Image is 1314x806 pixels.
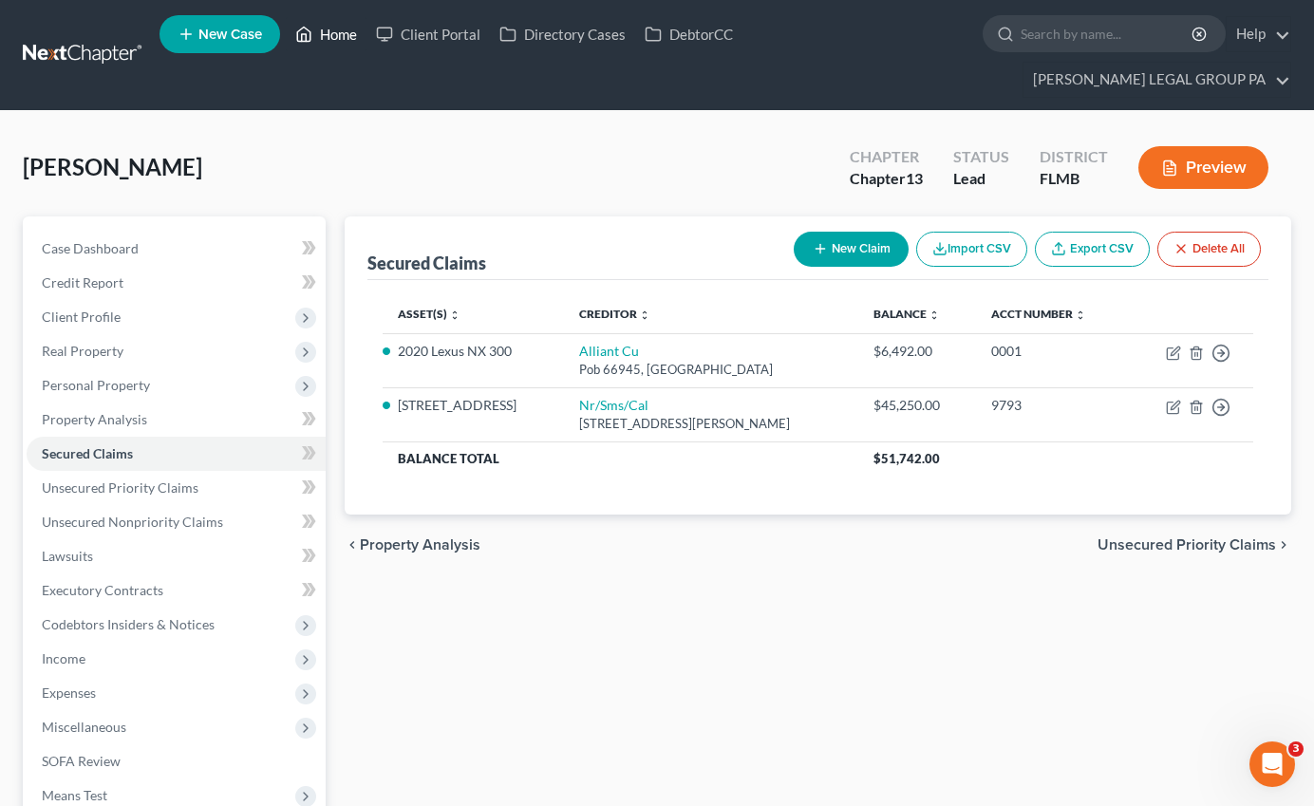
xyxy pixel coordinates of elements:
[1288,741,1304,757] span: 3
[873,396,961,415] div: $45,250.00
[490,17,635,51] a: Directory Cases
[953,146,1009,168] div: Status
[27,744,326,778] a: SOFA Review
[27,505,326,539] a: Unsecured Nonpriority Claims
[42,684,96,701] span: Expenses
[991,342,1114,361] div: 0001
[42,719,126,735] span: Miscellaneous
[42,274,123,291] span: Credit Report
[42,753,121,769] span: SOFA Review
[42,411,147,427] span: Property Analysis
[360,537,480,553] span: Property Analysis
[1227,17,1290,51] a: Help
[873,451,940,466] span: $51,742.00
[991,307,1086,321] a: Acct Number unfold_more
[42,377,150,393] span: Personal Property
[42,582,163,598] span: Executory Contracts
[1023,63,1290,97] a: [PERSON_NAME] LEGAL GROUP PA
[873,307,940,321] a: Balance unfold_more
[27,266,326,300] a: Credit Report
[1035,232,1150,267] a: Export CSV
[42,309,121,325] span: Client Profile
[23,153,202,180] span: [PERSON_NAME]
[383,441,858,476] th: Balance Total
[1098,537,1276,553] span: Unsecured Priority Claims
[42,479,198,496] span: Unsecured Priority Claims
[639,309,650,321] i: unfold_more
[579,343,639,359] a: Alliant Cu
[1157,232,1261,267] button: Delete All
[929,309,940,321] i: unfold_more
[1040,168,1108,190] div: FLMB
[42,548,93,564] span: Lawsuits
[794,232,909,267] button: New Claim
[1138,146,1268,189] button: Preview
[991,396,1114,415] div: 9793
[579,307,650,321] a: Creditor unfold_more
[916,232,1027,267] button: Import CSV
[27,437,326,471] a: Secured Claims
[635,17,742,51] a: DebtorCC
[1249,741,1295,787] iframe: Intercom live chat
[873,342,961,361] div: $6,492.00
[27,471,326,505] a: Unsecured Priority Claims
[42,616,215,632] span: Codebtors Insiders & Notices
[1040,146,1108,168] div: District
[579,397,648,413] a: Nr/Sms/Cal
[345,537,480,553] button: chevron_left Property Analysis
[27,403,326,437] a: Property Analysis
[579,415,842,433] div: [STREET_ADDRESS][PERSON_NAME]
[953,168,1009,190] div: Lead
[579,361,842,379] div: Pob 66945, [GEOGRAPHIC_DATA]
[367,252,486,274] div: Secured Claims
[1276,537,1291,553] i: chevron_right
[850,168,923,190] div: Chapter
[366,17,490,51] a: Client Portal
[398,396,549,415] li: [STREET_ADDRESS]
[42,650,85,666] span: Income
[398,307,460,321] a: Asset(s) unfold_more
[1021,16,1194,51] input: Search by name...
[345,537,360,553] i: chevron_left
[42,787,107,803] span: Means Test
[1098,537,1291,553] button: Unsecured Priority Claims chevron_right
[449,309,460,321] i: unfold_more
[1075,309,1086,321] i: unfold_more
[27,232,326,266] a: Case Dashboard
[398,342,549,361] li: 2020 Lexus NX 300
[906,169,923,187] span: 13
[42,514,223,530] span: Unsecured Nonpriority Claims
[198,28,262,42] span: New Case
[27,539,326,573] a: Lawsuits
[42,240,139,256] span: Case Dashboard
[27,573,326,608] a: Executory Contracts
[42,343,123,359] span: Real Property
[286,17,366,51] a: Home
[42,445,133,461] span: Secured Claims
[850,146,923,168] div: Chapter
